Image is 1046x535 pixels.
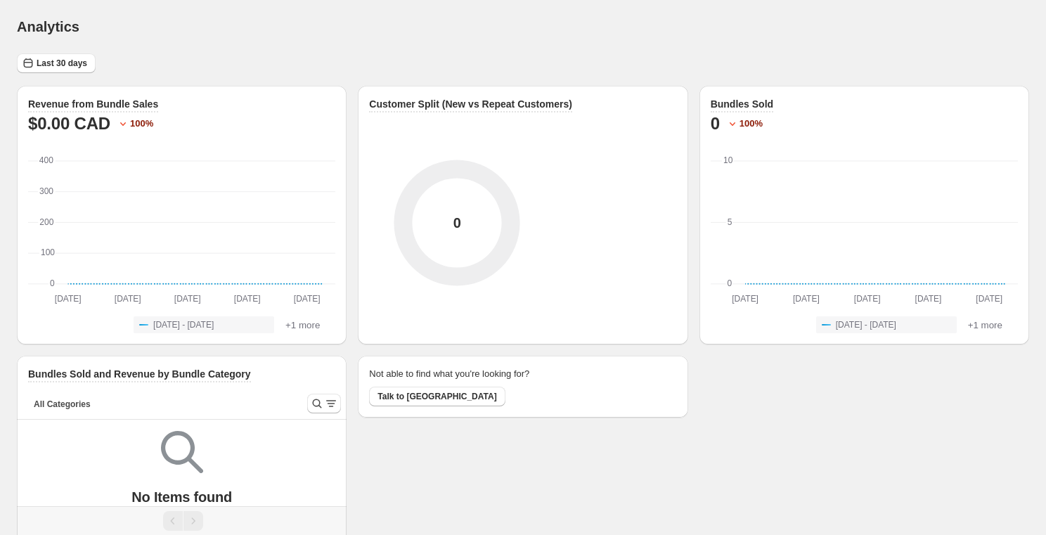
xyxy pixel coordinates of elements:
button: Talk to [GEOGRAPHIC_DATA] [369,387,505,406]
text: [DATE] [55,294,82,304]
button: Search and filter results [307,394,341,413]
h1: Analytics [17,18,79,35]
text: [DATE] [234,294,261,304]
text: [DATE] [976,294,1002,304]
button: Last 30 days [17,53,96,73]
button: [DATE] - [DATE] [816,316,957,333]
span: [DATE] - [DATE] [153,319,214,330]
h3: Customer Split (New vs Repeat Customers) [369,97,572,111]
h3: Bundles Sold and Revenue by Bundle Category [28,367,251,381]
text: 200 [39,217,53,227]
button: +1 more [281,316,324,333]
text: 0 [50,278,55,288]
h2: 100 % [130,117,153,131]
text: [DATE] [915,294,941,304]
text: [DATE] [115,294,141,304]
text: [DATE] [174,294,201,304]
text: [DATE] [732,294,758,304]
text: [DATE] [294,294,321,304]
h3: Revenue from Bundle Sales [28,97,158,111]
text: 400 [39,155,53,165]
span: [DATE] - [DATE] [836,319,896,330]
img: Empty search results [161,431,203,473]
text: 0 [727,278,732,288]
text: [DATE] [854,294,881,304]
text: 5 [727,217,732,227]
h3: Bundles Sold [711,97,773,111]
button: +1 more [964,316,1007,333]
h2: 100 % [740,117,763,131]
text: 100 [41,247,55,257]
p: No Items found [131,489,232,505]
h2: Not able to find what you're looking for? [369,367,529,381]
button: [DATE] - [DATE] [134,316,274,333]
span: Talk to [GEOGRAPHIC_DATA] [377,391,496,402]
h2: 0 [711,112,720,135]
h2: $0.00 CAD [28,112,110,135]
nav: Pagination [17,506,347,535]
text: [DATE] [793,294,820,304]
span: All Categories [34,399,91,410]
text: 300 [39,186,53,196]
text: 10 [723,155,733,165]
span: Last 30 days [37,58,87,69]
